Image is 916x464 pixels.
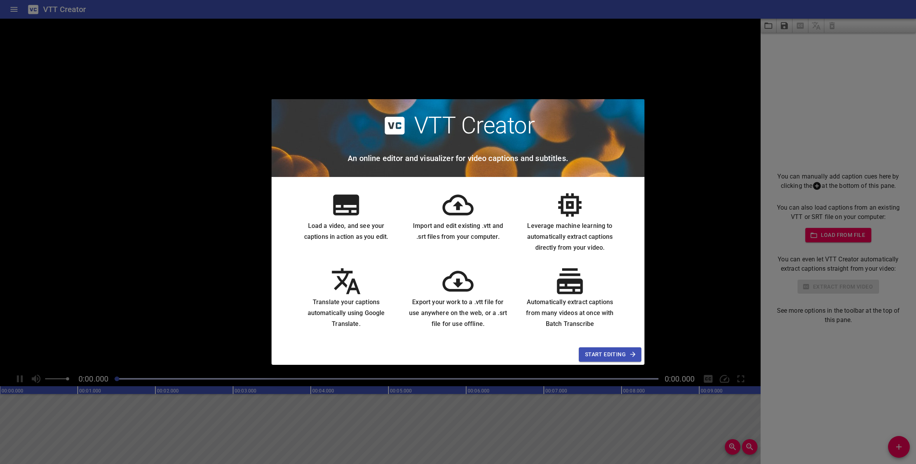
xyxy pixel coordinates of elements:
h6: Import and edit existing .vtt and .srt files from your computer. [408,221,508,242]
h6: Leverage machine learning to automatically extract captions directly from your video. [520,221,620,253]
button: Start Editing [579,347,641,362]
span: Start Editing [585,350,635,359]
h2: VTT Creator [414,112,535,140]
h6: An online editor and visualizer for video captions and subtitles. [348,152,568,165]
h6: Load a video, and see your captions in action as you edit. [296,221,396,242]
h6: Automatically extract captions from many videos at once with Batch Transcribe [520,297,620,329]
h6: Export your work to a .vtt file for use anywhere on the web, or a .srt file for use offline. [408,297,508,329]
h6: Translate your captions automatically using Google Translate. [296,297,396,329]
